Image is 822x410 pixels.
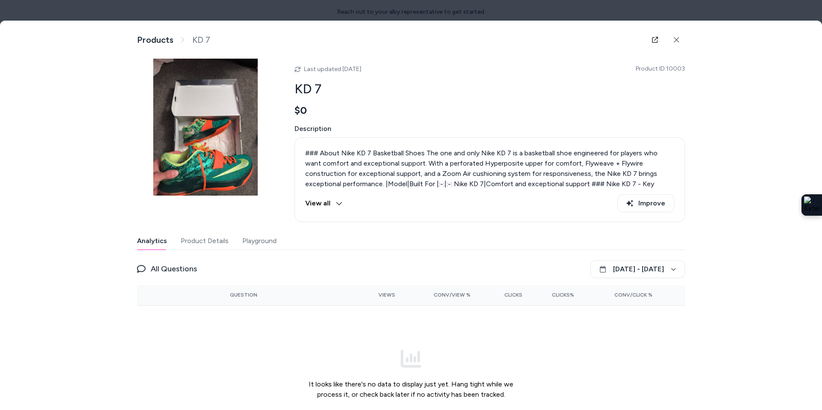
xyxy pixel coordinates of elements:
[242,232,277,250] button: Playground
[137,35,173,45] a: Products
[434,291,471,298] span: Conv/View %
[357,288,395,302] button: Views
[295,81,685,97] h2: KD 7
[504,291,522,298] span: Clicks
[181,232,229,250] button: Product Details
[617,194,674,212] button: Improve
[137,232,167,250] button: Analytics
[614,291,652,298] span: Conv/Click %
[151,263,197,275] span: All Questions
[192,35,210,45] span: KD 7
[636,65,685,73] span: Product ID: 10003
[552,291,574,298] span: Clicks%
[137,59,274,196] img: 960f80cf5f35e0d3_original.jpeg
[588,288,652,302] button: Conv/Click %
[305,148,674,210] p: ### About Nike KD 7 Basketball Shoes The one and only Nike KD 7 is a basketball shoe engineered f...
[230,291,257,298] span: Question
[536,288,574,302] button: Clicks%
[304,65,361,73] span: Last updated [DATE]
[378,291,395,298] span: Views
[590,260,685,278] button: [DATE] - [DATE]
[305,194,342,212] button: View all
[295,124,685,134] span: Description
[137,35,210,45] nav: breadcrumb
[230,288,257,302] button: Question
[484,288,522,302] button: Clicks
[409,288,471,302] button: Conv/View %
[295,104,307,117] span: $0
